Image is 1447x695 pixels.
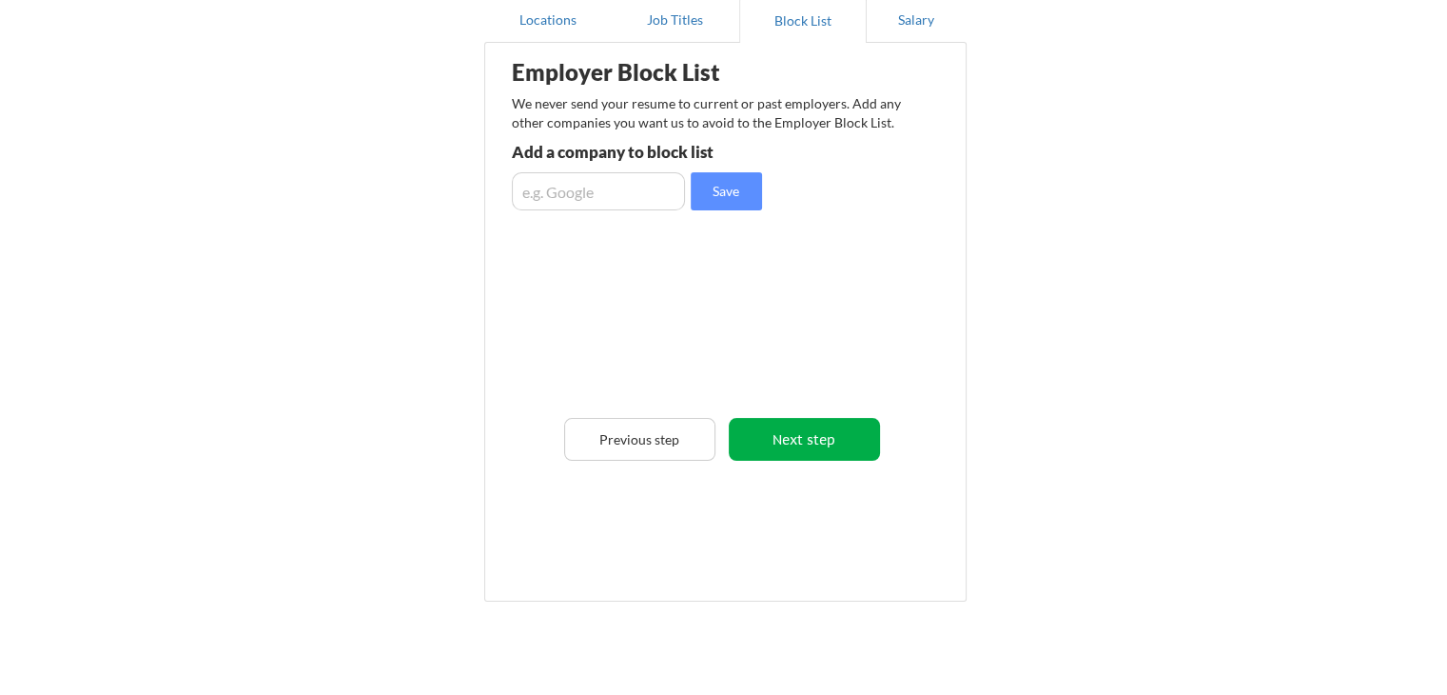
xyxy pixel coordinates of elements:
button: Next step [729,418,880,461]
div: Employer Block List [512,61,811,84]
div: Add a company to block list [512,144,791,160]
div: We never send your resume to current or past employers. Add any other companies you want us to av... [512,94,912,131]
button: Previous step [564,418,715,461]
input: e.g. Google [512,172,685,210]
button: Save [691,172,762,210]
